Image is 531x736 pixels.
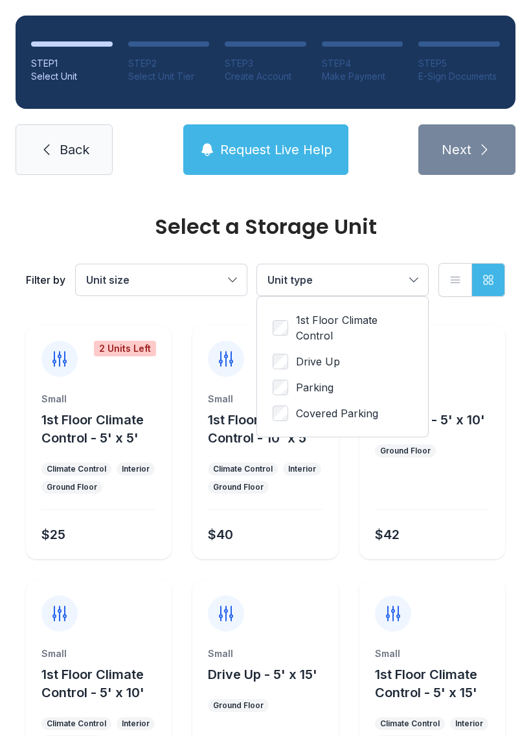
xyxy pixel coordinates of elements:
[257,264,428,295] button: Unit type
[41,665,166,702] button: 1st Floor Climate Control - 5' x 10'
[296,406,378,421] span: Covered Parking
[41,393,156,406] div: Small
[26,216,505,237] div: Select a Storage Unit
[375,411,485,429] button: Drive Up - 5' x 10'
[208,525,233,544] div: $40
[208,393,322,406] div: Small
[208,411,333,447] button: 1st Floor Climate Control - 10' x 5'
[31,57,113,70] div: STEP 1
[41,647,156,660] div: Small
[208,667,317,682] span: Drive Up - 5' x 15'
[267,273,313,286] span: Unit type
[442,141,471,159] span: Next
[47,482,97,492] div: Ground Floor
[128,70,210,83] div: Select Unit Tier
[322,57,403,70] div: STEP 4
[41,411,166,447] button: 1st Floor Climate Control - 5' x 5'
[380,446,431,456] div: Ground Floor
[128,57,210,70] div: STEP 2
[375,667,477,700] span: 1st Floor Climate Control - 5' x 15'
[41,412,144,446] span: 1st Floor Climate Control - 5' x 5'
[213,464,273,474] div: Climate Control
[208,412,311,446] span: 1st Floor Climate Control - 10' x 5'
[122,464,150,474] div: Interior
[26,272,65,288] div: Filter by
[60,141,89,159] span: Back
[375,525,400,544] div: $42
[273,320,288,336] input: 1st Floor Climate Control
[47,719,106,729] div: Climate Control
[418,70,500,83] div: E-Sign Documents
[47,464,106,474] div: Climate Control
[322,70,403,83] div: Make Payment
[76,264,247,295] button: Unit size
[288,464,316,474] div: Interior
[213,482,264,492] div: Ground Floor
[296,354,340,369] span: Drive Up
[375,647,490,660] div: Small
[296,380,333,395] span: Parking
[296,312,412,343] span: 1st Floor Climate Control
[208,665,317,684] button: Drive Up - 5' x 15'
[455,719,483,729] div: Interior
[208,647,322,660] div: Small
[122,719,150,729] div: Interior
[273,406,288,421] input: Covered Parking
[375,393,490,406] div: Small
[418,57,500,70] div: STEP 5
[273,380,288,395] input: Parking
[273,354,288,369] input: Drive Up
[41,667,144,700] span: 1st Floor Climate Control - 5' x 10'
[375,412,485,428] span: Drive Up - 5' x 10'
[225,70,306,83] div: Create Account
[41,525,65,544] div: $25
[213,700,264,711] div: Ground Floor
[220,141,332,159] span: Request Live Help
[380,719,440,729] div: Climate Control
[86,273,130,286] span: Unit size
[94,341,156,356] div: 2 Units Left
[225,57,306,70] div: STEP 3
[31,70,113,83] div: Select Unit
[375,665,500,702] button: 1st Floor Climate Control - 5' x 15'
